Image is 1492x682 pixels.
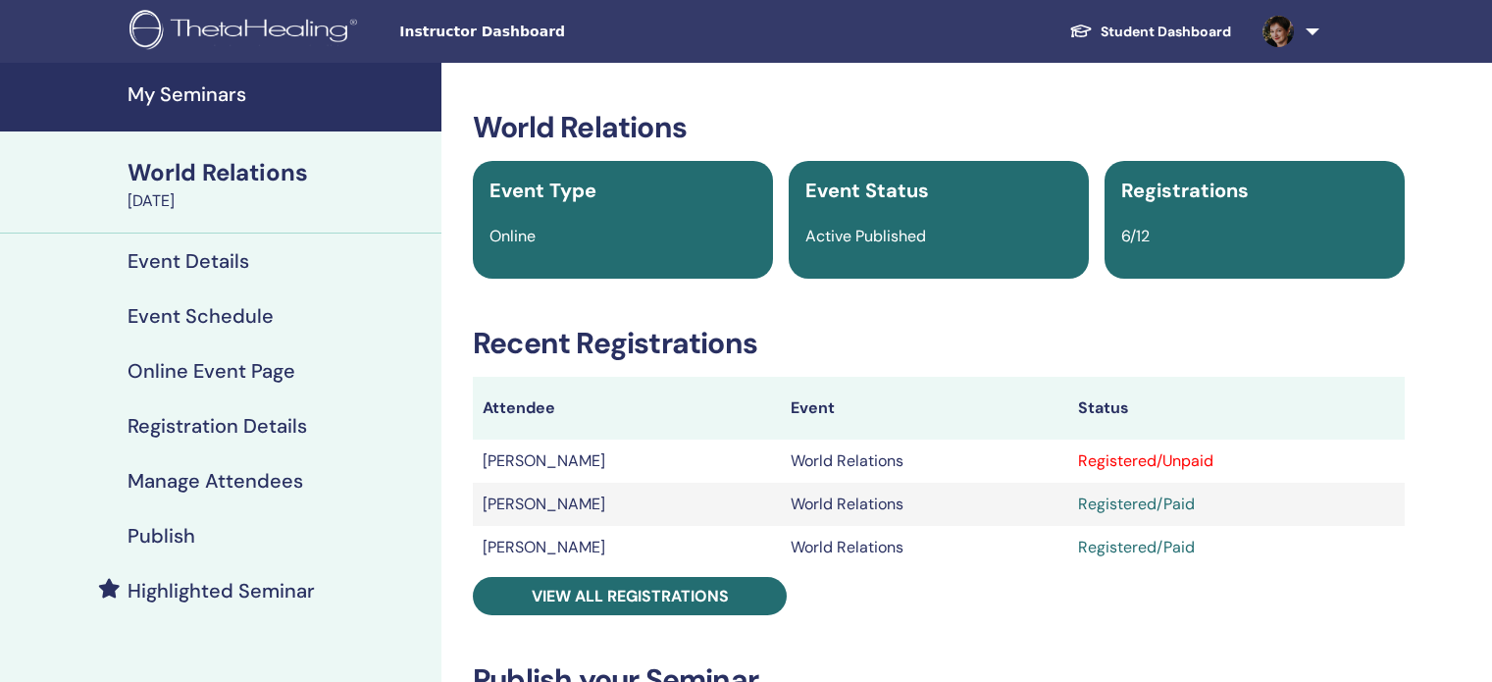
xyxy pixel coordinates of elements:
div: Registered/Unpaid [1078,449,1395,473]
h4: Highlighted Seminar [128,579,315,603]
span: View all registrations [532,586,729,606]
img: logo.png [129,10,364,54]
td: World Relations [781,483,1068,526]
h3: World Relations [473,110,1405,145]
div: [DATE] [128,189,430,213]
span: Event Type [489,178,596,203]
div: World Relations [128,156,430,189]
span: 6/12 [1121,226,1150,246]
td: [PERSON_NAME] [473,440,781,483]
td: World Relations [781,526,1068,569]
h4: Event Details [128,249,249,273]
span: Event Status [805,178,929,203]
a: View all registrations [473,577,787,615]
th: Status [1068,377,1405,440]
a: Student Dashboard [1054,14,1247,50]
span: Registrations [1121,178,1249,203]
h4: Publish [128,524,195,548]
a: World Relations[DATE] [116,156,441,213]
h3: Recent Registrations [473,326,1405,361]
div: Registered/Paid [1078,536,1395,559]
th: Event [781,377,1068,440]
td: [PERSON_NAME] [473,483,781,526]
h4: Registration Details [128,414,307,438]
span: Active Published [805,226,926,246]
th: Attendee [473,377,781,440]
img: default.jpg [1262,16,1294,47]
td: World Relations [781,440,1068,483]
h4: Manage Attendees [128,469,303,493]
div: Registered/Paid [1078,493,1395,516]
h4: My Seminars [128,82,430,106]
img: graduation-cap-white.svg [1069,23,1093,39]
h4: Online Event Page [128,359,295,383]
span: Online [489,226,536,246]
td: [PERSON_NAME] [473,526,781,569]
span: Instructor Dashboard [399,22,694,42]
h4: Event Schedule [128,304,274,328]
